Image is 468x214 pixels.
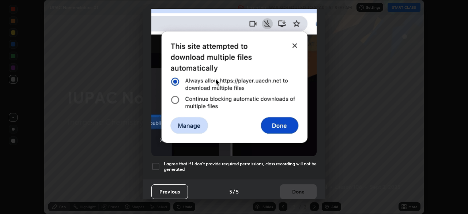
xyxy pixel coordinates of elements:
[233,188,235,195] h4: /
[236,188,239,195] h4: 5
[164,161,317,172] h5: I agree that if I don't provide required permissions, class recording will not be generated
[229,188,232,195] h4: 5
[151,184,188,199] button: Previous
